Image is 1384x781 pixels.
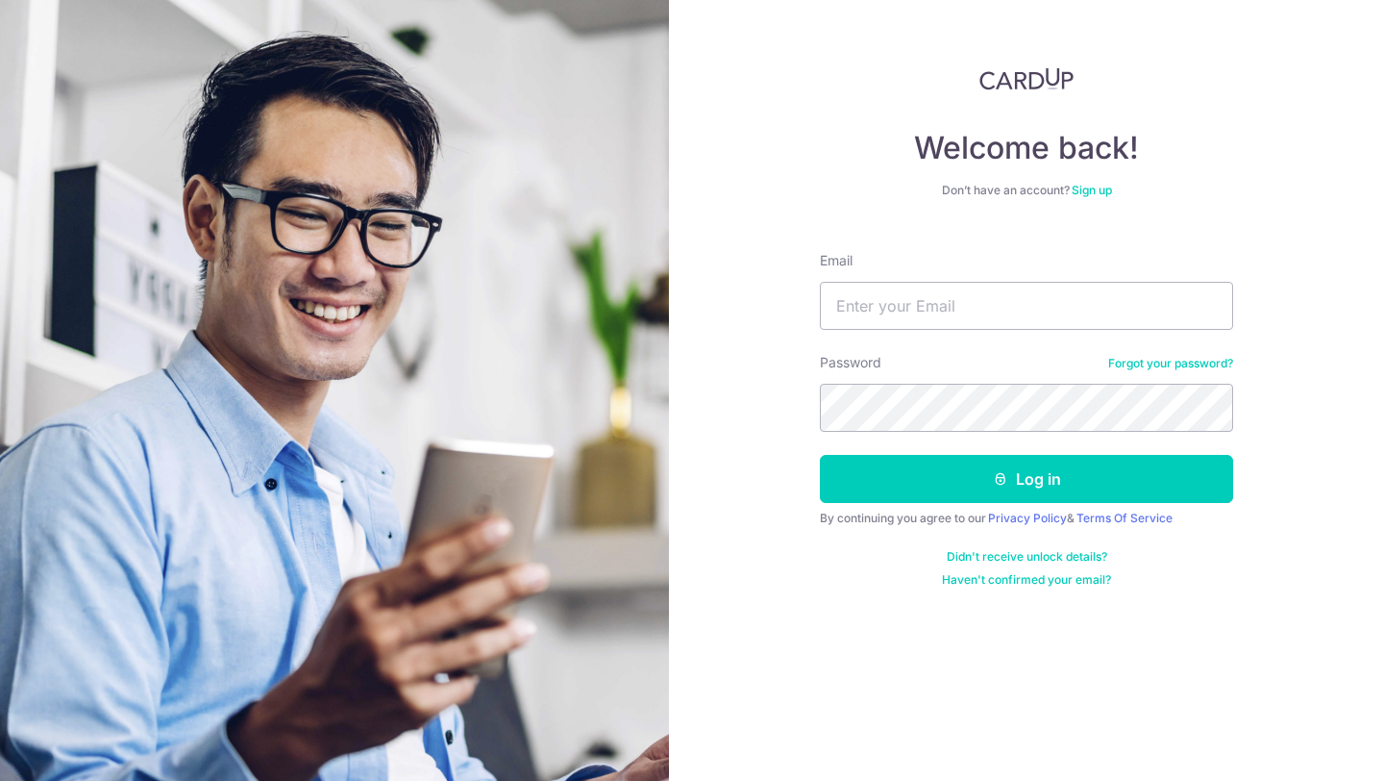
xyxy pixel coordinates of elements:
[1072,183,1112,197] a: Sign up
[947,549,1107,565] a: Didn't receive unlock details?
[820,183,1233,198] div: Don’t have an account?
[820,353,881,372] label: Password
[820,282,1233,330] input: Enter your Email
[820,129,1233,167] h4: Welcome back!
[1108,356,1233,371] a: Forgot your password?
[820,251,853,270] label: Email
[1076,511,1173,525] a: Terms Of Service
[820,455,1233,503] button: Log in
[942,572,1111,588] a: Haven't confirmed your email?
[988,511,1067,525] a: Privacy Policy
[979,67,1074,90] img: CardUp Logo
[820,511,1233,526] div: By continuing you agree to our &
